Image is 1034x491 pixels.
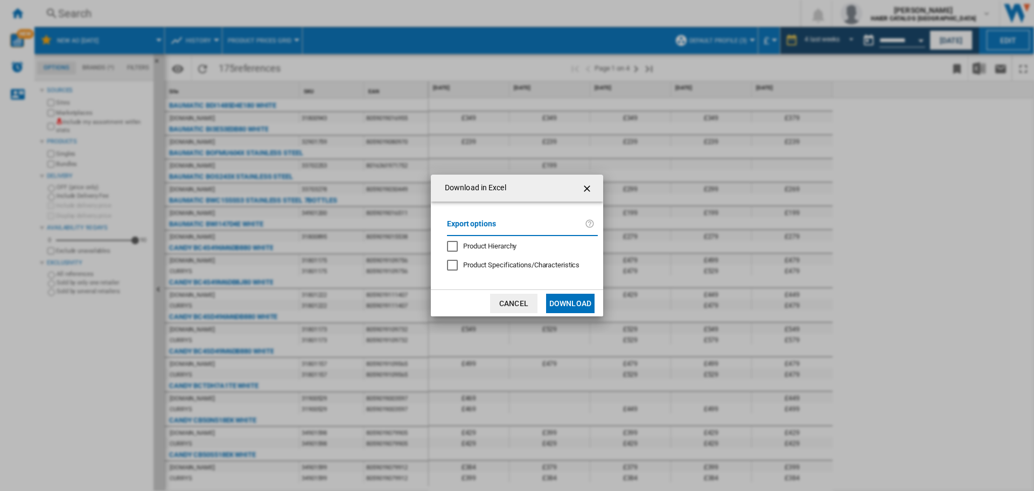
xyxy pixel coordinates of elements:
[439,183,506,193] h4: Download in Excel
[490,294,537,313] button: Cancel
[582,182,595,195] ng-md-icon: getI18NText('BUTTONS.CLOSE_DIALOG')
[463,260,579,270] div: Only applies to Category View
[447,218,585,238] label: Export options
[463,261,579,269] span: Product Specifications/Characteristics
[447,241,589,252] md-checkbox: Product Hierarchy
[577,177,599,199] button: getI18NText('BUTTONS.CLOSE_DIALOG')
[463,242,516,250] span: Product Hierarchy
[546,294,595,313] button: Download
